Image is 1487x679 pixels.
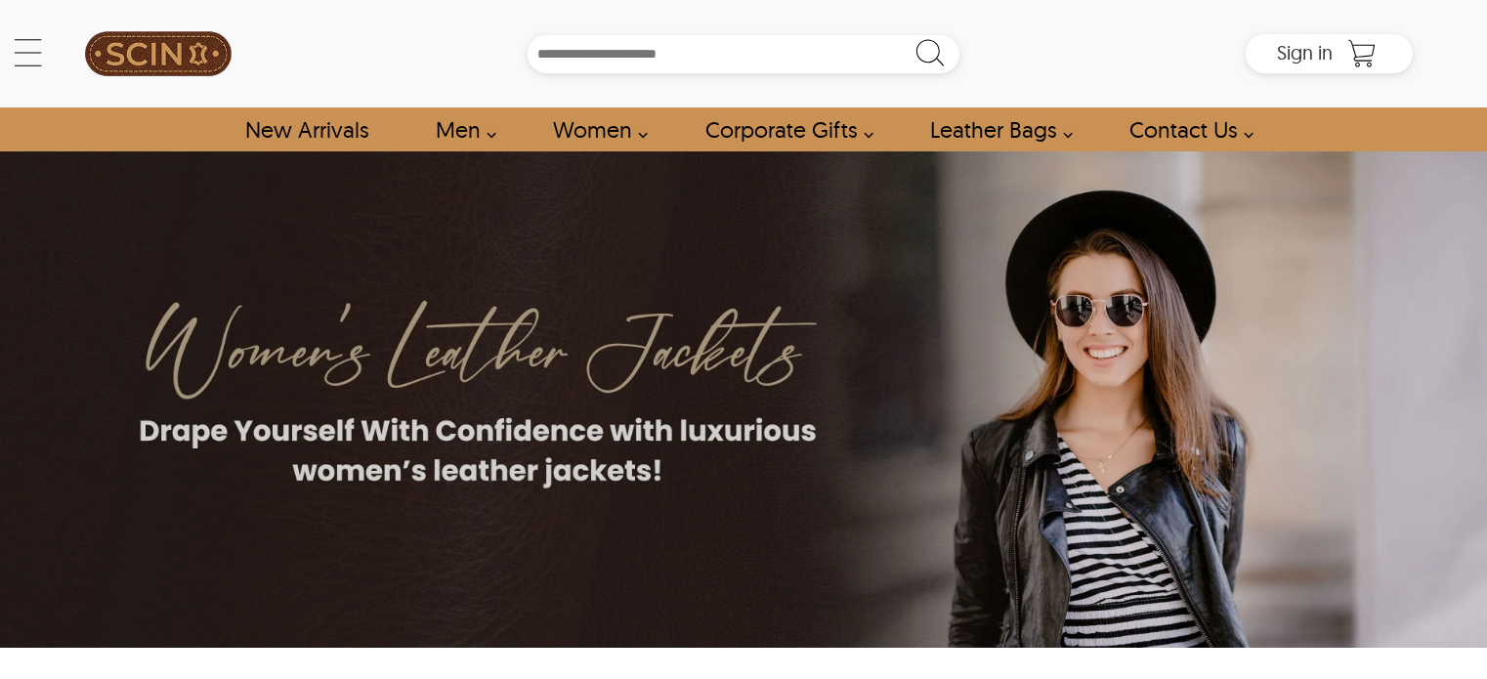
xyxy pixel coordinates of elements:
[85,10,232,98] img: SCIN
[223,107,390,151] a: Shop New Arrivals
[1342,39,1381,68] a: Shopping Cart
[908,107,1083,151] a: Shop Leather Bags
[1277,40,1333,64] span: Sign in
[1277,47,1333,63] a: Sign in
[683,107,884,151] a: Shop Leather Corporate Gifts
[74,10,241,98] a: SCIN
[531,107,659,151] a: Shop Women Leather Jackets
[413,107,507,151] a: shop men's leather jackets
[1107,107,1264,151] a: contact-us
